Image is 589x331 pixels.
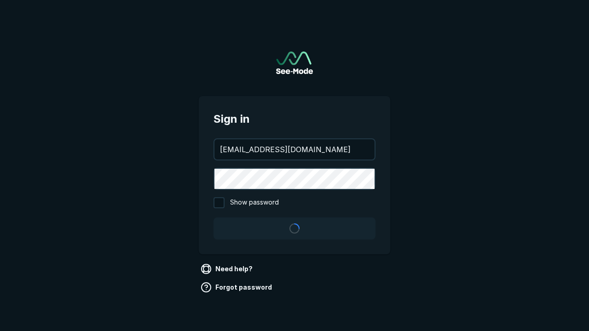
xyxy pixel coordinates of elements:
img: See-Mode Logo [276,51,313,74]
a: Need help? [199,262,256,276]
input: your@email.com [214,139,375,160]
span: Sign in [214,111,375,127]
span: Show password [230,197,279,208]
a: Go to sign in [276,51,313,74]
a: Forgot password [199,280,276,295]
